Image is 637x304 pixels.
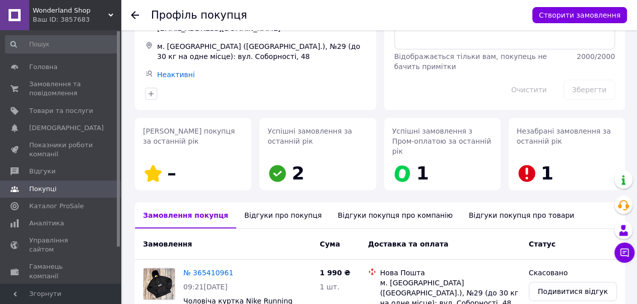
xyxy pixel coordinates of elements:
[29,185,56,194] span: Покупці
[155,39,368,64] div: м. [GEOGRAPHIC_DATA] ([GEOGRAPHIC_DATA].), №29 (до 30 кг на одне місце): вул. Соборності, 48
[394,52,547,71] span: Відображається тільки вам, покупець не бачить примітки
[380,268,521,278] div: Нова Пошта
[292,163,304,184] span: 2
[29,219,64,228] span: Аналітика
[29,141,93,159] span: Показники роботи компанії
[183,269,233,277] a: № 365410961
[29,124,104,133] span: [DEMOGRAPHIC_DATA]
[183,283,228,291] span: 09:21[DATE]
[33,15,121,24] div: Ваш ID: 3857683
[320,269,350,277] span: 1 990 ₴
[577,52,615,60] span: 2000 / 2000
[529,240,555,248] span: Статус
[29,106,93,115] span: Товари та послуги
[529,268,617,278] div: Скасовано
[517,127,611,145] span: Незабрані замовлення за останній рік
[151,9,247,21] h1: Профіль покупця
[461,202,582,228] div: Відгуки покупця про товари
[330,202,461,228] div: Відгуки покупця про компанію
[614,242,634,263] button: Чат з покупцем
[143,268,175,300] a: Фото товару
[416,163,429,184] span: 1
[532,7,627,23] button: Створити замовлення
[29,80,93,98] span: Замовлення та повідомлення
[392,127,491,155] span: Успішні замовлення з Пром-оплатою за останній рік
[29,167,55,176] span: Відгуки
[29,63,57,72] span: Головна
[33,6,108,15] span: Wonderland Shop
[29,262,93,280] span: Гаманець компанії
[541,163,553,184] span: 1
[5,35,119,53] input: Пошук
[131,10,139,20] div: Повернутися назад
[29,236,93,254] span: Управління сайтом
[267,127,352,145] span: Успішні замовлення за останній рік
[143,240,192,248] span: Замовлення
[143,127,235,145] span: [PERSON_NAME] покупця за останній рік
[320,283,339,291] span: 1 шт.
[538,286,608,296] span: Подивитися відгук
[529,282,617,301] button: Подивитися відгук
[368,240,449,248] span: Доставка та оплата
[135,202,236,228] div: Замовлення покупця
[29,202,84,211] span: Каталог ProSale
[144,268,175,299] img: Фото товару
[236,202,329,228] div: Відгуки про покупця
[320,240,340,248] span: Cума
[157,71,195,79] a: Неактивні
[167,163,176,184] span: –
